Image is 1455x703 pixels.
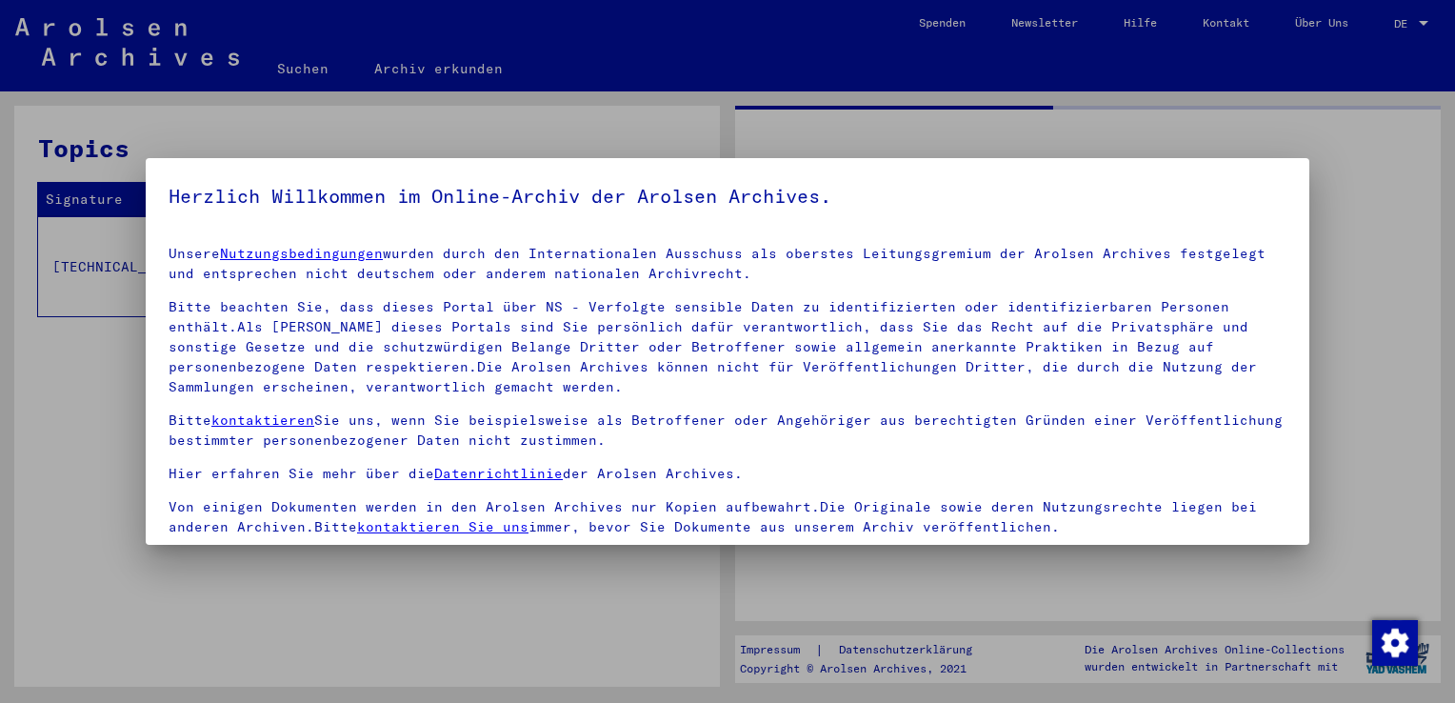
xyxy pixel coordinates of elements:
[169,244,1286,284] p: Unsere wurden durch den Internationalen Ausschuss als oberstes Leitungsgremium der Arolsen Archiv...
[434,465,563,482] a: Datenrichtlinie
[169,297,1286,397] p: Bitte beachten Sie, dass dieses Portal über NS - Verfolgte sensible Daten zu identifizierten oder...
[169,411,1286,451] p: Bitte Sie uns, wenn Sie beispielsweise als Betroffener oder Angehöriger aus berechtigten Gründen ...
[1371,619,1417,665] div: Zustimmung ändern
[169,181,1286,211] h5: Herzlich Willkommen im Online-Archiv der Arolsen Archives.
[169,464,1286,484] p: Hier erfahren Sie mehr über die der Arolsen Archives.
[220,245,383,262] a: Nutzungsbedingungen
[357,518,528,535] a: kontaktieren Sie uns
[169,497,1286,537] p: Von einigen Dokumenten werden in den Arolsen Archives nur Kopien aufbewahrt.Die Originale sowie d...
[211,412,314,429] a: kontaktieren
[1372,620,1418,666] img: Zustimmung ändern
